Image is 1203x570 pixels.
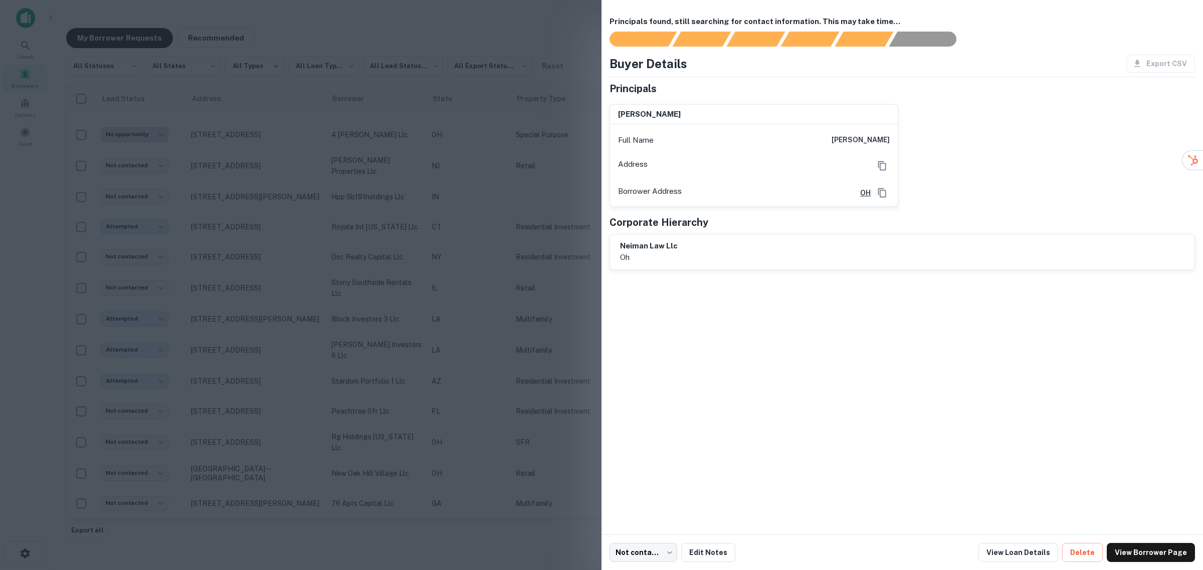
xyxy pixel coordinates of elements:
[610,543,677,562] div: Not contacted
[610,55,687,73] h4: Buyer Details
[618,109,681,120] h6: [PERSON_NAME]
[832,134,890,146] h6: [PERSON_NAME]
[875,158,890,173] button: Copy Address
[875,185,890,200] button: Copy Address
[681,543,735,562] button: Edit Notes
[618,158,648,173] p: Address
[618,185,682,200] p: Borrower Address
[610,215,708,230] h5: Corporate Hierarchy
[1062,543,1103,562] button: Delete
[618,134,654,146] p: Full Name
[889,32,968,47] div: AI fulfillment process complete.
[610,81,657,96] h5: Principals
[620,251,678,263] p: oh
[978,543,1058,562] a: View Loan Details
[672,32,731,47] div: Your request is received and processing...
[620,240,678,252] h6: neiman law llc
[597,32,673,47] div: Sending borrower request to AI...
[1153,490,1203,538] iframe: Chat Widget
[1107,543,1195,562] a: View Borrower Page
[835,32,893,47] div: Principals found, still searching for contact information. This may take time...
[610,16,1195,28] h6: Principals found, still searching for contact information. This may take time...
[726,32,785,47] div: Documents found, AI parsing details...
[852,187,871,198] a: OH
[780,32,839,47] div: Principals found, AI now looking for contact information...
